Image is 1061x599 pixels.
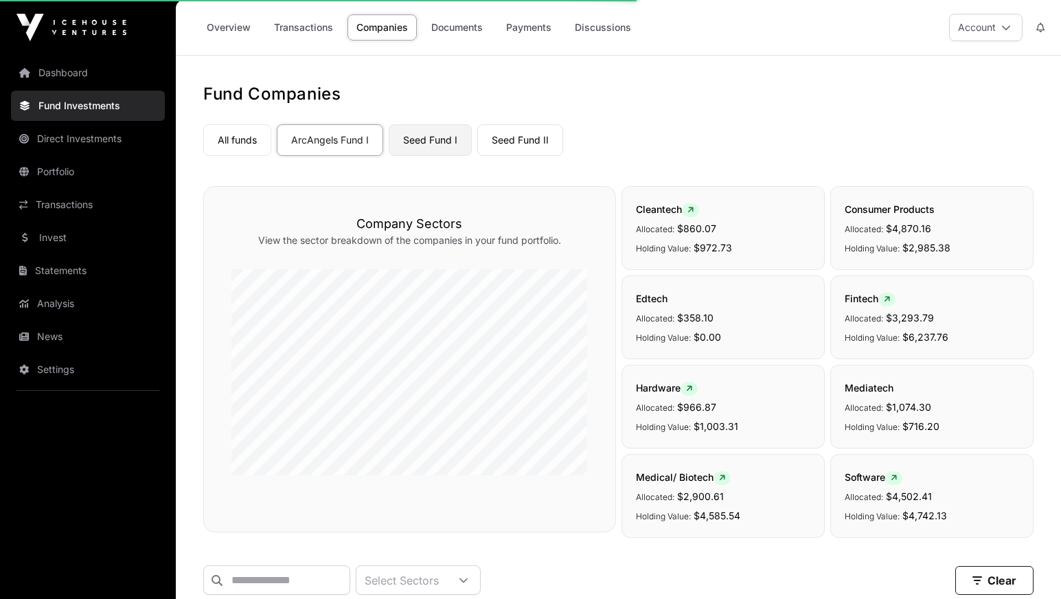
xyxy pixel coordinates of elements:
span: Software [845,471,902,483]
span: $4,742.13 [902,510,947,521]
span: Holding Value: [845,422,900,432]
span: $972.73 [694,242,732,253]
a: Payments [497,14,560,41]
a: Dashboard [11,58,165,88]
a: Statements [11,256,165,286]
a: Transactions [265,14,342,41]
a: Companies [347,14,417,41]
span: Holding Value: [845,243,900,253]
span: Allocated: [845,403,883,413]
button: Clear [955,566,1034,595]
span: $358.10 [677,312,714,324]
a: Settings [11,354,165,385]
a: All funds [203,124,271,156]
a: Direct Investments [11,124,165,154]
span: $716.20 [902,420,939,432]
span: Allocated: [845,492,883,502]
a: Transactions [11,190,165,220]
span: Hardware [636,382,698,394]
span: $2,900.61 [677,490,724,502]
span: $860.07 [677,223,716,234]
h3: Company Sectors [231,214,588,234]
a: Seed Fund I [389,124,472,156]
span: Allocated: [636,403,674,413]
span: Allocated: [845,224,883,234]
span: $966.87 [677,401,716,413]
span: Cleantech [636,203,699,215]
span: Consumer Products [845,203,935,215]
h1: Fund Companies [203,83,1034,105]
span: Holding Value: [636,332,691,343]
p: View the sector breakdown of the companies in your fund portfolio. [231,234,588,247]
a: ArcAngels Fund I [277,124,383,156]
a: Portfolio [11,157,165,187]
span: $4,870.16 [886,223,931,234]
a: Fund Investments [11,91,165,121]
iframe: Chat Widget [992,533,1061,599]
a: Documents [422,14,492,41]
span: Holding Value: [636,243,691,253]
span: $6,237.76 [902,331,948,343]
a: Invest [11,223,165,253]
span: Medical/ Biotech [636,471,731,483]
span: Holding Value: [636,511,691,521]
span: $4,502.41 [886,490,932,502]
span: $3,293.79 [886,312,934,324]
span: Allocated: [845,313,883,324]
a: Seed Fund II [477,124,563,156]
span: $0.00 [694,331,721,343]
span: Allocated: [636,224,674,234]
span: Holding Value: [845,511,900,521]
button: Account [949,14,1023,41]
span: $1,074.30 [886,401,931,413]
a: Analysis [11,289,165,319]
span: Mediatech [845,382,893,394]
span: Allocated: [636,492,674,502]
a: Discussions [566,14,640,41]
div: Select Sectors [356,566,447,594]
span: Edtech [636,293,668,304]
span: $4,585.54 [694,510,740,521]
span: Holding Value: [636,422,691,432]
a: News [11,321,165,352]
span: Holding Value: [845,332,900,343]
a: Overview [198,14,260,41]
span: $2,985.38 [902,242,950,253]
span: $1,003.31 [694,420,738,432]
img: Icehouse Ventures Logo [16,14,126,41]
span: Fintech [845,293,895,304]
span: Allocated: [636,313,674,324]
